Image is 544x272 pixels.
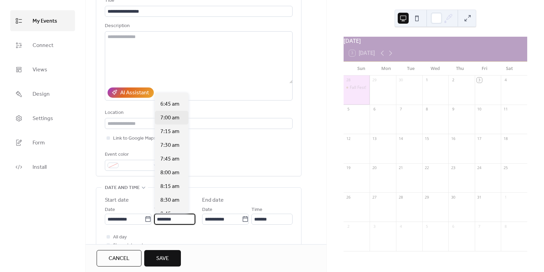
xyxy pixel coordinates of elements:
[477,78,482,83] div: 3
[109,255,129,263] span: Cancel
[372,107,377,112] div: 6
[450,107,456,112] div: 9
[450,224,456,229] div: 6
[374,62,398,75] div: Mon
[477,107,482,112] div: 10
[503,165,508,170] div: 25
[160,141,180,150] span: 7:30 am
[424,165,430,170] div: 22
[450,136,456,141] div: 16
[398,165,403,170] div: 21
[372,194,377,200] div: 27
[33,162,47,173] span: Install
[10,83,75,104] a: Design
[344,37,527,45] div: [DATE]
[346,107,351,112] div: 5
[503,136,508,141] div: 18
[160,128,180,136] span: 7:15 am
[10,10,75,31] a: My Events
[160,182,180,191] span: 8:15 am
[372,224,377,229] div: 3
[423,62,448,75] div: Wed
[202,196,224,204] div: End date
[398,136,403,141] div: 14
[350,85,366,91] div: Fall Fest!
[497,62,522,75] div: Sat
[450,194,456,200] div: 30
[160,210,180,218] span: 8:45 am
[424,224,430,229] div: 5
[144,250,181,267] button: Save
[424,136,430,141] div: 15
[33,16,57,26] span: My Events
[10,156,75,177] a: Install
[477,194,482,200] div: 31
[346,224,351,229] div: 2
[477,165,482,170] div: 24
[113,241,145,250] span: Show date only
[160,196,180,204] span: 8:30 am
[33,113,53,124] span: Settings
[503,224,508,229] div: 8
[424,194,430,200] div: 29
[346,165,351,170] div: 19
[398,78,403,83] div: 30
[503,78,508,83] div: 4
[108,87,154,98] button: AI Assistant
[120,89,149,97] div: AI Assistant
[346,194,351,200] div: 26
[160,100,180,108] span: 6:45 am
[346,136,351,141] div: 12
[398,194,403,200] div: 28
[160,169,180,177] span: 8:00 am
[372,78,377,83] div: 29
[160,114,180,122] span: 7:00 am
[448,62,472,75] div: Thu
[105,206,115,214] span: Date
[105,151,160,159] div: Event color
[398,224,403,229] div: 4
[372,165,377,170] div: 20
[424,107,430,112] div: 8
[105,196,129,204] div: Start date
[398,62,423,75] div: Tue
[424,78,430,83] div: 1
[372,136,377,141] div: 13
[154,206,165,214] span: Time
[251,206,262,214] span: Time
[503,107,508,112] div: 11
[450,165,456,170] div: 23
[33,64,47,75] span: Views
[156,255,169,263] span: Save
[33,40,53,51] span: Connect
[346,78,351,83] div: 28
[10,132,75,153] a: Form
[344,85,370,91] div: Fall Fest!
[10,35,75,56] a: Connect
[349,62,374,75] div: Sun
[477,224,482,229] div: 7
[160,155,180,163] span: 7:45 am
[105,109,291,117] div: Location
[202,206,212,214] span: Date
[477,136,482,141] div: 17
[10,59,75,80] a: Views
[472,62,497,75] div: Fri
[113,233,127,241] span: All day
[503,194,508,200] div: 1
[10,108,75,129] a: Settings
[105,184,140,192] span: Date and time
[105,22,291,30] div: Description
[398,107,403,112] div: 7
[33,138,45,148] span: Form
[97,250,141,267] button: Cancel
[33,89,50,99] span: Design
[450,78,456,83] div: 2
[113,134,156,143] span: Link to Google Maps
